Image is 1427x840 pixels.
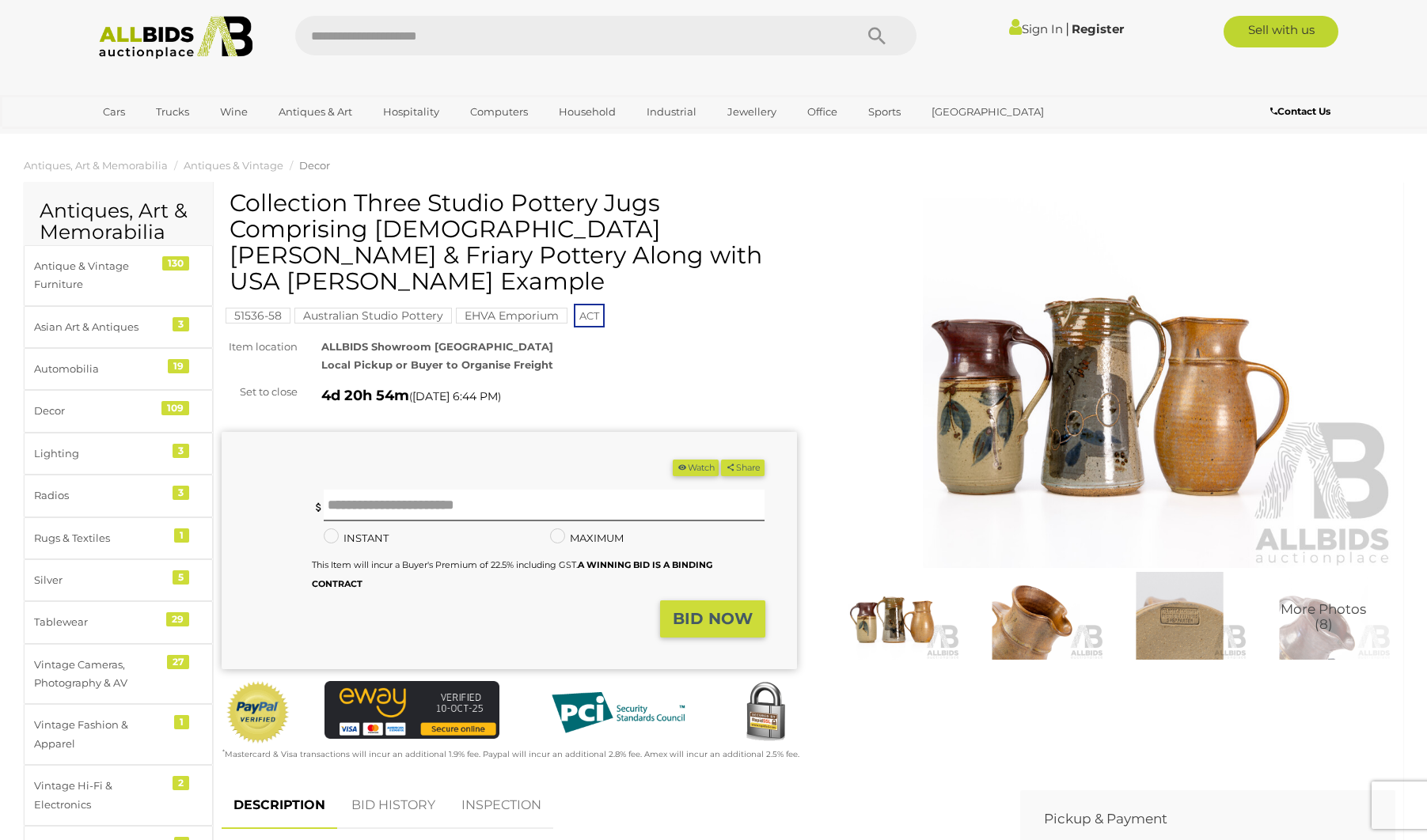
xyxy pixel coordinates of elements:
a: Automobilia 19 [24,348,213,390]
div: Vintage Cameras, Photography & AV [34,656,165,693]
div: Rugs & Textiles [34,529,165,547]
div: Set to close [210,383,309,401]
a: Rugs & Textiles 1 [24,517,213,559]
div: 3 [173,444,189,458]
div: Radios [34,486,165,505]
a: Hospitality [373,99,450,125]
div: 3 [173,486,189,500]
div: 1 [174,528,189,543]
div: Item location [210,338,309,356]
img: Collection Three Studio Pottery Jugs Comprising Australians Gilbert Buchanan & Friary Pottery Alo... [1255,572,1391,660]
div: Vintage Hi-Fi & Electronics [34,777,165,814]
b: Contact Us [1270,105,1330,117]
span: ACT [574,304,605,327]
span: | [1065,20,1069,37]
a: Office [797,99,848,125]
li: Watch this item [673,460,719,476]
div: Automobilia [34,360,165,378]
a: INSPECTION [450,782,553,829]
strong: BID NOW [673,609,753,628]
a: Tablewear 29 [24,601,213,643]
div: 1 [174,715,189,729]
a: Wine [210,99,258,125]
div: 27 [167,655,189,669]
img: Collection Three Studio Pottery Jugs Comprising Australians Gilbert Buchanan & Friary Pottery Alo... [968,572,1104,660]
a: More Photos(8) [1255,572,1391,660]
a: Decor [299,159,330,172]
img: Collection Three Studio Pottery Jugs Comprising Australians Gilbert Buchanan & Friary Pottery Alo... [825,572,961,660]
img: Collection Three Studio Pottery Jugs Comprising Australians Gilbert Buchanan & Friary Pottery Alo... [1112,572,1248,660]
a: Lighting 3 [24,433,213,475]
span: More Photos (8) [1281,603,1366,632]
strong: Local Pickup or Buyer to Organise Freight [321,358,553,371]
a: Decor 109 [24,390,213,432]
div: 29 [166,612,189,626]
div: Vintage Fashion & Apparel [34,716,165,753]
label: MAXIMUM [550,529,624,547]
div: 5 [173,570,189,585]
a: Sports [858,99,911,125]
mark: 51536-58 [226,308,290,324]
a: Vintage Fashion & Apparel 1 [24,704,213,765]
a: EHVA Emporium [456,309,567,322]
div: Antique & Vintage Furniture [34,257,165,294]
img: PCI DSS compliant [539,681,697,744]
a: [GEOGRAPHIC_DATA] [921,99,1054,125]
a: Trucks [146,99,199,125]
a: Australian Studio Pottery [294,309,452,322]
mark: Australian Studio Pottery [294,308,452,324]
a: Antiques, Art & Memorabilia [24,159,168,172]
h2: Antiques, Art & Memorabilia [40,200,197,244]
h2: Pickup & Payment [1044,812,1348,827]
small: This Item will incur a Buyer's Premium of 22.5% including GST. [312,559,712,588]
a: Computers [460,99,538,125]
a: Household [548,99,626,125]
img: Collection Three Studio Pottery Jugs Comprising Australians Gilbert Buchanan & Friary Pottery Alo... [821,198,1396,568]
b: A WINNING BID IS A BINDING CONTRACT [312,559,712,588]
a: Radios 3 [24,475,213,516]
a: Antique & Vintage Furniture 130 [24,245,213,306]
div: 19 [168,359,189,373]
a: Asian Art & Antiques 3 [24,306,213,348]
span: ( ) [409,390,501,403]
div: Lighting [34,445,165,463]
a: Industrial [636,99,707,125]
img: Secured by Rapid SSL [734,681,797,744]
a: Vintage Cameras, Photography & AV 27 [24,644,213,705]
button: Search [837,16,917,55]
button: Share [721,460,765,476]
a: Jewellery [717,99,787,125]
div: 109 [161,401,189,415]
img: eWAY Payment Gateway [324,681,499,740]
a: Vintage Hi-Fi & Electronics 2 [24,765,213,826]
img: Allbids.com.au [90,16,262,59]
a: DESCRIPTION [222,782,337,829]
div: Tablewear [34,613,165,631]
div: Decor [34,402,165,420]
strong: 4d 20h 54m [321,387,409,404]
div: 3 [173,317,189,331]
mark: EHVA Emporium [456,308,567,324]
small: Mastercard & Visa transactions will incur an additional 1.9% fee. Paypal will incur an additional... [222,749,799,759]
a: Contact Us [1270,103,1334,120]
strong: ALLBIDS Showroom [GEOGRAPHIC_DATA] [321,340,553,353]
a: Sign In [1009,21,1063,36]
a: BID HISTORY [340,782,447,829]
a: Antiques & Art [268,99,362,125]
div: Asian Art & Antiques [34,318,165,336]
img: Official PayPal Seal [226,681,290,744]
div: Silver [34,571,165,589]
a: Sell with us [1224,16,1338,47]
a: Antiques & Vintage [184,159,283,172]
a: Cars [93,99,135,125]
div: 130 [162,256,189,271]
label: INSTANT [324,529,389,547]
button: BID NOW [660,600,765,638]
button: Watch [673,460,719,476]
div: 2 [173,776,189,790]
a: Silver 5 [24,559,213,601]
span: [DATE] 6:44 PM [412,389,498,403]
